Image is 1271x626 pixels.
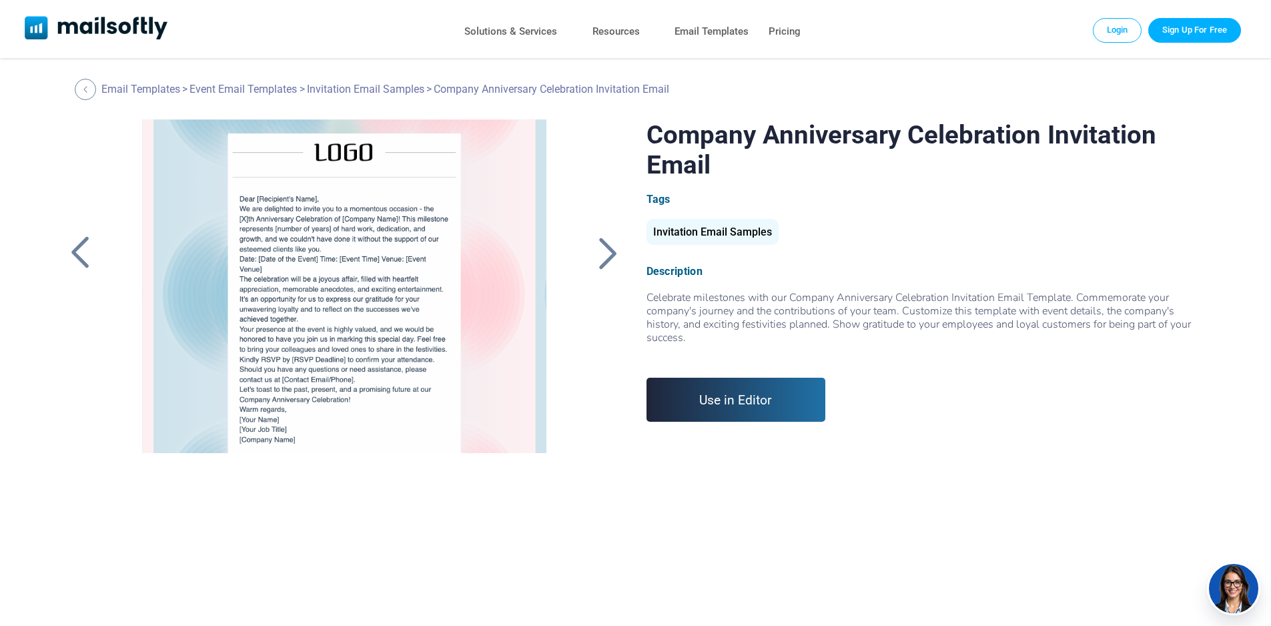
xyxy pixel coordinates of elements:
[647,231,779,237] a: Invitation Email Samples
[592,236,625,270] a: Back
[647,219,779,245] div: Invitation Email Samples
[464,22,557,41] a: Solutions & Services
[647,119,1208,180] h1: Company Anniversary Celebration Invitation Email
[119,119,568,453] a: Company Anniversary Celebration Invitation Email
[647,193,1208,206] div: Tags
[592,22,640,41] a: Resources
[1148,18,1241,42] a: Trial
[647,290,1191,345] span: Celebrate milestones with our Company Anniversary Celebration Invitation Email Template. Commemor...
[189,83,297,95] a: Event Email Templates
[25,16,168,42] a: Mailsoftly
[101,83,180,95] a: Email Templates
[647,378,826,422] a: Use in Editor
[307,83,424,95] a: Invitation Email Samples
[769,22,801,41] a: Pricing
[75,79,99,100] a: Back
[675,22,749,41] a: Email Templates
[1093,18,1142,42] a: Login
[63,236,97,270] a: Back
[647,265,1208,278] div: Description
